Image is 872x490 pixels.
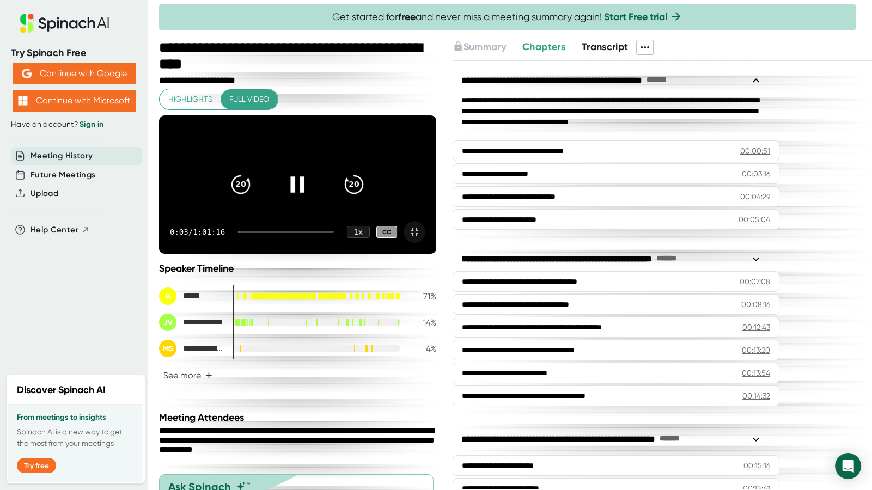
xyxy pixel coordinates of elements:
[742,367,770,378] div: 00:13:54
[409,291,436,302] div: 71 %
[347,226,370,238] div: 1 x
[332,11,682,23] span: Get started for and never miss a meeting summary again!
[13,63,136,84] button: Continue with Google
[31,169,95,181] button: Future Meetings
[742,390,770,401] div: 00:14:32
[743,460,770,471] div: 00:15:16
[170,228,225,236] div: 0:03 / 1:01:16
[17,426,135,449] p: Spinach AI is a new way to get the most from your meetings
[159,366,217,385] button: See more+
[159,287,176,305] div: H
[13,90,136,112] button: Continue with Microsoft
[159,287,224,305] div: Hosni
[159,262,436,274] div: Speaker Timeline
[409,344,436,354] div: 4 %
[11,120,137,130] div: Have an account?
[740,276,770,287] div: 00:07:08
[159,314,224,331] div: Jim de Vries
[31,150,93,162] button: Meeting History
[740,191,770,202] div: 00:04:29
[17,458,56,473] button: Try free
[31,187,58,200] button: Upload
[159,314,176,331] div: JV
[739,214,770,225] div: 00:05:04
[17,413,135,422] h3: From meetings to insights
[205,371,212,380] span: +
[742,168,770,179] div: 00:03:16
[31,224,90,236] button: Help Center
[409,317,436,328] div: 14 %
[604,11,667,23] a: Start Free trial
[31,224,78,236] span: Help Center
[80,120,103,129] a: Sign in
[168,93,212,106] span: Highlights
[582,41,629,53] span: Transcript
[159,340,176,357] div: MS
[229,93,269,106] span: Full video
[17,383,106,397] h2: Discover Spinach AI
[835,453,861,479] div: Open Intercom Messenger
[464,41,506,53] span: Summary
[376,226,397,238] div: CC
[22,69,32,78] img: Aehbyd4JwY73AAAAAElFTkSuQmCC
[522,41,565,53] span: Chapters
[11,47,137,59] div: Try Spinach Free
[159,412,439,424] div: Meeting Attendees
[582,40,629,54] button: Transcript
[522,40,565,54] button: Chapters
[453,40,506,54] button: Summary
[453,40,522,55] div: Upgrade to access
[398,11,416,23] b: free
[741,299,770,310] div: 00:08:16
[221,89,278,109] button: Full video
[742,322,770,333] div: 00:12:43
[740,145,770,156] div: 00:00:51
[742,345,770,356] div: 00:13:20
[159,340,224,357] div: Mark Sneeringer
[160,89,221,109] button: Highlights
